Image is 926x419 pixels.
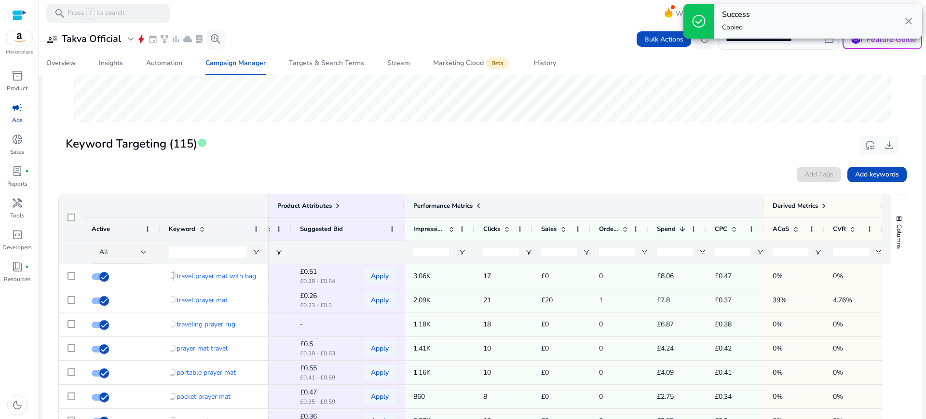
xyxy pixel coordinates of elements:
span: £0.41 [715,368,732,377]
span: traveling prayer rug [177,314,235,334]
span: cloud [183,34,192,44]
p: 39% [773,290,816,310]
span: lab_profile [12,165,23,177]
span: fiber_manual_record [25,265,29,269]
span: school [849,32,863,46]
p: 2.09K [413,290,466,310]
span: handyman [12,197,23,209]
span: Clicks [483,225,500,233]
button: Open Filter Menu [275,248,283,256]
p: £0.35 - £0.59 [300,399,348,405]
span: 10 [483,368,491,377]
span: Apply [371,290,389,310]
h3: Takva Official [62,33,121,45]
span: Orders [599,225,618,233]
span: reset_settings [864,139,876,151]
span: 4.76% [833,296,852,305]
p: £0.41 - £0.69 [300,375,348,380]
span: download [884,139,895,151]
span: 21 [483,296,491,305]
span: campaign [12,102,23,113]
span: CVR [833,225,846,233]
button: Apply [364,365,396,380]
span: lab_profile [194,34,204,44]
button: Apply [364,268,396,284]
span: £4.24 [657,344,674,353]
button: Open Filter Menu [756,248,764,256]
span: expand_more [125,33,136,45]
button: Add keywords [847,167,907,182]
span: 18 [483,320,491,329]
span: content_copy [169,320,177,328]
p: 0% [773,387,816,406]
p: 0% [773,338,816,358]
span: user_attributes [46,33,58,45]
p: £0 [541,314,582,334]
span: Columns [895,224,903,249]
span: check_circle [691,14,707,29]
button: Bulk Actions [637,31,691,47]
span: Derived Metrics [773,202,818,210]
span: Keyword [169,225,195,233]
p: £0.55 [300,365,348,371]
span: / [86,8,95,19]
button: Open Filter Menu [525,248,532,256]
span: Apply [371,387,389,406]
span: What's New [676,5,713,22]
p: Resources [4,275,31,284]
p: Marketplace [6,49,33,56]
p: 1.18K [413,314,466,334]
span: £0.38 [715,320,732,329]
p: 860 [413,387,466,406]
span: 0 [599,271,603,281]
span: 0% [833,344,843,353]
span: fiber_manual_record [25,169,29,173]
p: £0.38 - £0.63 [300,351,348,356]
span: pocket prayer mat [177,387,231,406]
button: Open Filter Menu [583,248,590,256]
p: 0% [773,314,816,334]
span: £0.37 [715,296,732,305]
span: inventory_2 [12,70,23,81]
div: Overview [46,60,76,67]
span: travel prayer mat with bag [177,266,256,286]
span: Apply [371,266,389,286]
span: Apply [371,338,389,358]
span: content_copy [169,296,177,304]
span: Beta [486,57,509,69]
span: travel prayer mat [177,290,228,310]
span: Apply [371,363,389,382]
button: Open Filter Menu [640,248,648,256]
img: amazon.svg [6,30,32,45]
p: 0% [773,266,816,286]
p: 3.06K [413,266,466,286]
div: Marketing Cloud [433,59,511,67]
p: Developers [2,243,32,252]
span: 10 [483,344,491,353]
span: info [197,138,207,148]
p: £0 [541,266,582,286]
p: £0.23 - £0.3 [300,302,348,308]
span: £6.87 [657,320,674,329]
span: Add keywords [855,169,899,179]
input: Keyword Filter Input [169,246,246,258]
button: Open Filter Menu [814,248,822,256]
span: content_copy [169,392,177,400]
span: £8.06 [657,271,674,281]
span: 0 [599,368,603,377]
span: £7.8 [657,296,670,305]
p: Tools [10,211,25,220]
span: Performance Metrics [413,202,473,210]
span: prayer mat travel [177,338,228,358]
span: dark_mode [12,399,23,411]
button: search_insights [206,29,225,49]
span: 0 [599,344,603,353]
span: 0% [833,320,843,329]
span: £0.47 [715,271,732,281]
p: Press to search [68,8,124,19]
span: portable prayer mat [177,363,236,382]
span: £0.42 [715,344,732,353]
span: search_insights [210,33,221,45]
div: Targets & Search Terms [289,60,364,67]
p: 1.16K [413,363,466,382]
